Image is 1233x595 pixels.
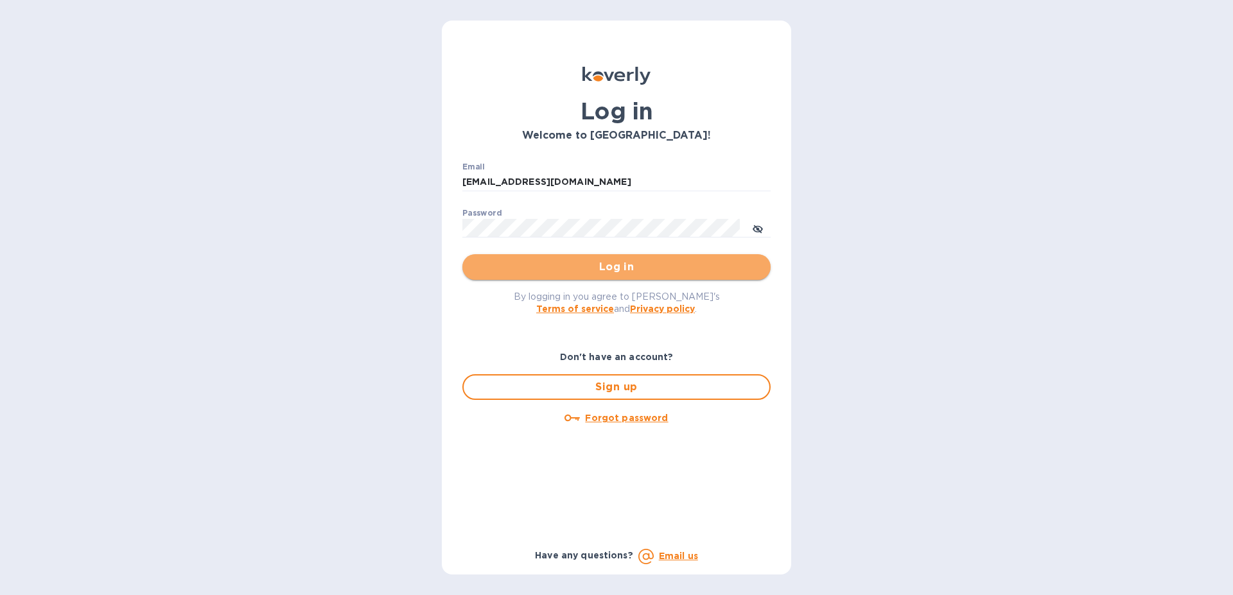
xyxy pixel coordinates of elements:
[582,67,651,85] img: Koverly
[462,163,485,171] label: Email
[462,130,771,142] h3: Welcome to [GEOGRAPHIC_DATA]!
[462,173,771,192] input: Enter email address
[473,259,760,275] span: Log in
[535,550,633,560] b: Have any questions?
[585,413,668,423] u: Forgot password
[659,551,698,561] a: Email us
[474,379,759,395] span: Sign up
[462,374,771,400] button: Sign up
[536,304,614,314] a: Terms of service
[745,215,771,241] button: toggle password visibility
[462,98,771,125] h1: Log in
[462,209,502,217] label: Password
[462,254,771,280] button: Log in
[560,352,674,362] b: Don't have an account?
[630,304,695,314] a: Privacy policy
[514,291,720,314] span: By logging in you agree to [PERSON_NAME]'s and .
